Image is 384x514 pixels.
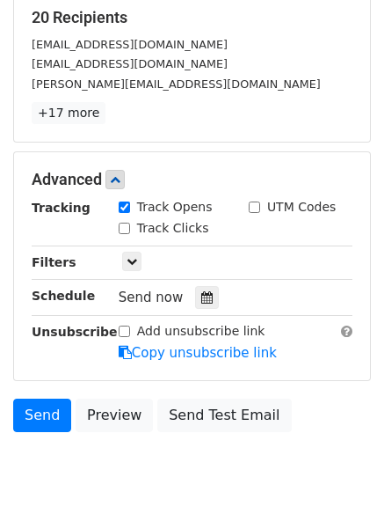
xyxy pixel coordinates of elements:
a: Send Test Email [157,399,291,432]
a: Preview [76,399,153,432]
strong: Tracking [32,201,91,215]
a: +17 more [32,102,105,124]
span: Send now [119,290,184,305]
iframe: Chat Widget [296,430,384,514]
label: Track Clicks [137,219,209,238]
label: Track Opens [137,198,213,217]
strong: Schedule [32,289,95,303]
strong: Unsubscribe [32,325,118,339]
a: Send [13,399,71,432]
strong: Filters [32,255,76,269]
a: Copy unsubscribe link [119,345,277,361]
label: UTM Codes [267,198,336,217]
small: [EMAIL_ADDRESS][DOMAIN_NAME] [32,57,228,70]
label: Add unsubscribe link [137,322,265,341]
h5: Advanced [32,170,352,189]
small: [EMAIL_ADDRESS][DOMAIN_NAME] [32,38,228,51]
h5: 20 Recipients [32,8,352,27]
small: [PERSON_NAME][EMAIL_ADDRESS][DOMAIN_NAME] [32,77,321,91]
